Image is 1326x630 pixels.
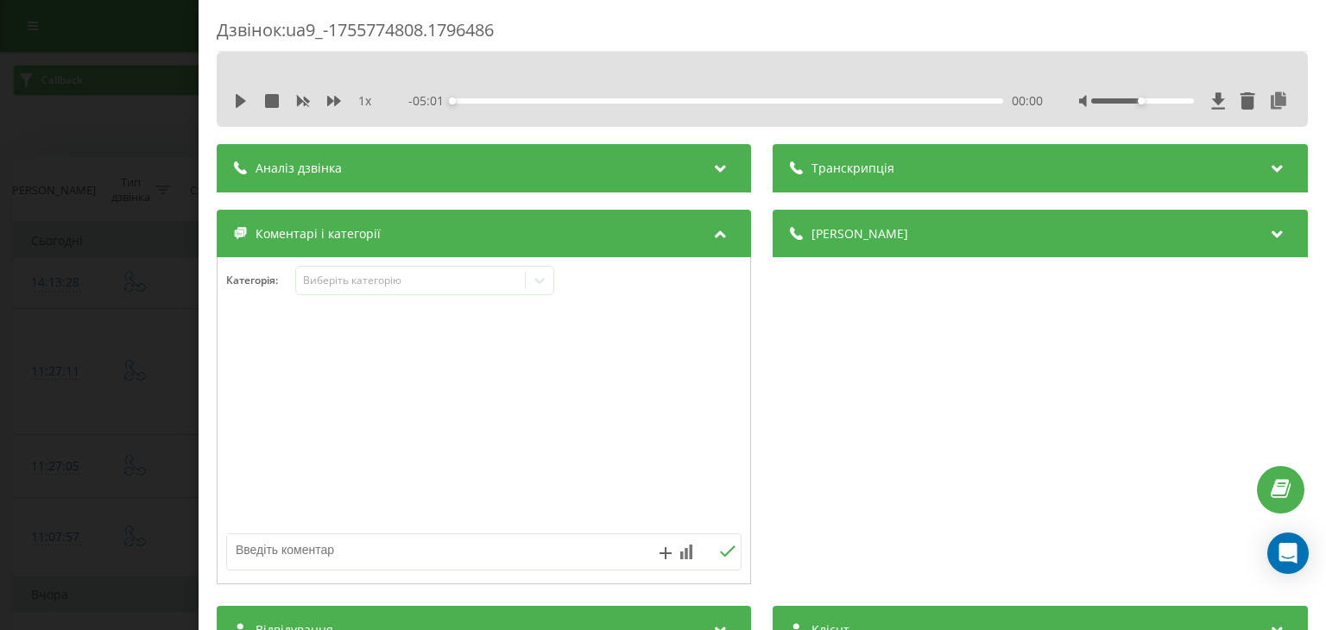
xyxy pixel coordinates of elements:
h4: Категорія : [226,274,295,287]
span: Коментарі і категорії [256,225,381,243]
span: [PERSON_NAME] [812,225,909,243]
span: - 05:01 [409,92,453,110]
span: 1 x [358,92,371,110]
div: Accessibility label [450,98,457,104]
span: Аналіз дзвінка [256,160,342,177]
div: Виберіть категорію [303,274,519,287]
div: Open Intercom Messenger [1267,532,1309,574]
div: Дзвінок : ua9_-1755774808.1796486 [217,18,1308,52]
span: Транскрипція [812,160,895,177]
div: Accessibility label [1138,98,1145,104]
span: 00:00 [1012,92,1043,110]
